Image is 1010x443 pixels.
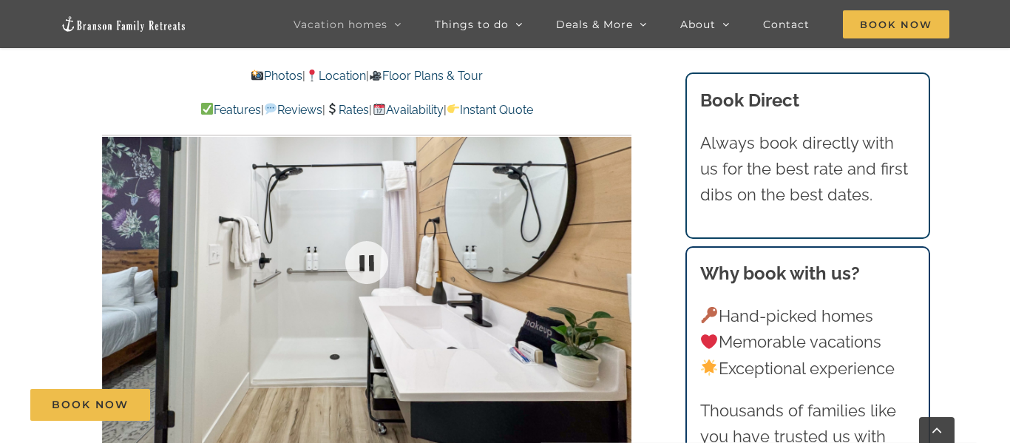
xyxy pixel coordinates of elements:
img: 💬 [265,103,277,115]
b: Book Direct [700,89,799,111]
a: Availability [372,103,443,117]
a: Rates [325,103,369,117]
span: Deals & More [556,19,633,30]
img: 📸 [251,70,263,81]
img: 👉 [447,103,459,115]
h3: Why book with us? [700,260,916,287]
span: Vacation homes [294,19,387,30]
a: Reviews [264,103,322,117]
img: ❤️ [701,334,717,350]
a: Instant Quote [447,103,533,117]
a: Photos [250,69,302,83]
span: About [680,19,716,30]
p: Always book directly with us for the best rate and first dibs on the best dates. [700,130,916,209]
a: Location [305,69,366,83]
a: Features [200,103,261,117]
span: Book Now [52,399,129,411]
p: Hand-picked homes Memorable vacations Exceptional experience [700,303,916,382]
img: 📍 [306,70,318,81]
img: 🔑 [701,307,717,323]
img: 💲 [326,103,338,115]
span: Contact [763,19,810,30]
img: Branson Family Retreats Logo [61,16,186,33]
p: | | | | [102,101,631,120]
p: | | [102,67,631,86]
img: ✅ [201,103,213,115]
span: Book Now [843,10,949,38]
a: Book Now [30,389,150,421]
a: Floor Plans & Tour [369,69,483,83]
img: 🎥 [370,70,382,81]
span: Things to do [435,19,509,30]
img: 📆 [373,103,385,115]
img: 🌟 [701,359,717,376]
